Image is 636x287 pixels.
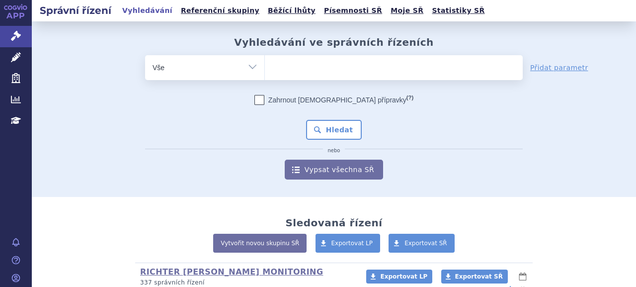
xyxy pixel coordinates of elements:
[140,279,353,287] p: 337 správních řízení
[213,234,307,253] a: Vytvořit novou skupinu SŘ
[306,120,362,140] button: Hledat
[32,3,119,17] h2: Správní řízení
[380,273,427,280] span: Exportovat LP
[265,4,318,17] a: Běžící lhůty
[455,273,503,280] span: Exportovat SŘ
[140,267,323,277] a: RICHTER [PERSON_NAME] MONITORING
[285,160,383,180] a: Vypsat všechna SŘ
[518,271,528,283] button: lhůty
[323,148,345,154] i: nebo
[388,4,426,17] a: Moje SŘ
[119,4,175,17] a: Vyhledávání
[331,240,373,247] span: Exportovat LP
[404,240,447,247] span: Exportovat SŘ
[254,95,413,105] label: Zahrnout [DEMOGRAPHIC_DATA] přípravky
[178,4,262,17] a: Referenční skupiny
[321,4,385,17] a: Písemnosti SŘ
[406,95,413,101] abbr: (?)
[366,270,432,284] a: Exportovat LP
[441,270,508,284] a: Exportovat SŘ
[316,234,381,253] a: Exportovat LP
[389,234,455,253] a: Exportovat SŘ
[234,36,434,48] h2: Vyhledávání ve správních řízeních
[285,217,382,229] h2: Sledovaná řízení
[429,4,487,17] a: Statistiky SŘ
[530,63,588,73] a: Přidat parametr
